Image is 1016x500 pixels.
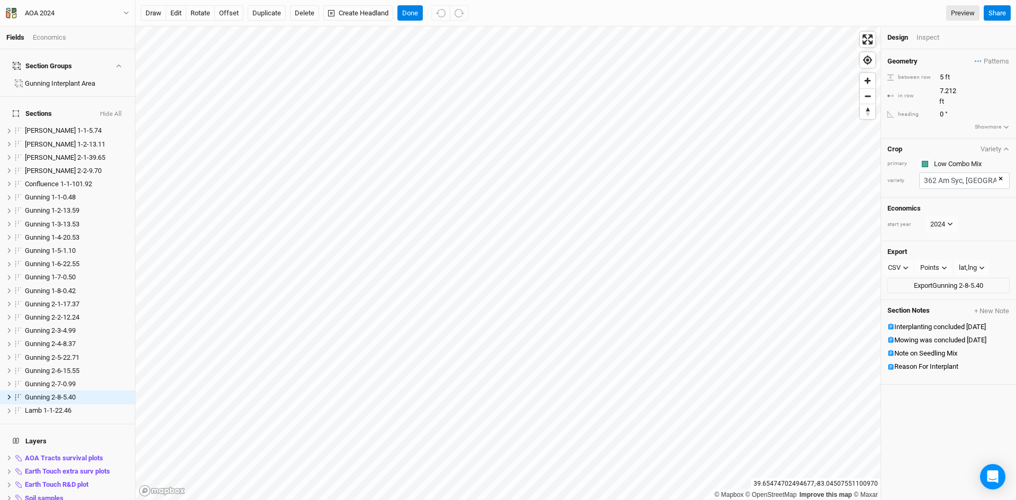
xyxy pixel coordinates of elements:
[25,406,129,415] div: Lamb 1-1-22.46
[860,104,875,119] button: Reset bearing to north
[135,26,881,500] canvas: Map
[984,5,1011,21] button: Share
[915,260,952,276] button: Points
[25,233,79,241] span: Gunning 1-4-20.53
[25,340,129,348] div: Gunning 2-4-8.37
[25,206,129,215] div: Gunning 1-2-13.59
[887,278,1010,294] button: ExportGunning 2-8-5.40
[25,193,129,202] div: Gunning 1-1-0.48
[887,111,934,119] div: heading
[6,431,129,452] h4: Layers
[980,464,1005,489] div: Open Intercom Messenger
[931,158,1010,170] input: Low Combo Mix
[25,273,76,281] span: Gunning 1-7-0.50
[25,273,129,281] div: Gunning 1-7-0.50
[25,380,129,388] div: Gunning 2-7-0.99
[800,491,852,498] a: Improve this map
[450,5,469,21] button: Redo (^Z)
[25,367,129,375] div: Gunning 2-6-15.55
[881,347,1016,360] button: Note on Seedling Mix
[854,491,878,498] a: Maxar
[25,260,79,268] span: Gunning 1-6-22.55
[25,126,129,135] div: Carter 1-1-5.74
[25,260,129,268] div: Gunning 1-6-22.55
[431,5,450,21] button: Undo (^z)
[25,167,129,175] div: Carter 2-2-9.70
[323,5,393,21] button: Create Headland
[25,79,129,88] div: Gunning Interplant Area
[860,32,875,47] span: Enter fullscreen
[25,340,76,348] span: Gunning 2-4-8.37
[751,478,881,489] div: 39.65474702494677 , -83.04507551100970
[5,7,130,19] button: AOA 2024
[887,248,1010,256] h4: Export
[139,485,185,497] a: Mapbox logo
[290,5,319,21] button: Delete
[25,313,129,322] div: Gunning 2-2-12.24
[894,323,1010,331] div: Interplanting concluded 3-26-25
[954,260,990,276] button: lat,lng
[860,73,875,88] button: Zoom in
[999,174,1003,185] button: ×
[25,353,79,361] span: Gunning 2-5-22.71
[25,8,55,19] div: AOA 2024
[887,33,908,42] div: Design
[920,262,939,273] div: Points
[114,62,123,69] button: Show section groups
[887,221,924,229] div: start year
[25,467,129,476] div: Earth Touch extra surv plots
[25,380,76,388] span: Gunning 2-7-0.99
[974,56,1010,67] button: Patterns
[881,333,1016,347] button: Mowing was concluded [DATE]
[25,153,105,161] span: [PERSON_NAME] 2-1-39.65
[99,111,122,118] button: Hide All
[397,5,423,21] button: Done
[25,233,129,242] div: Gunning 1-4-20.53
[887,74,934,81] div: between row
[25,180,92,188] span: Confluence 1-1-101.92
[25,287,129,295] div: Gunning 1-8-0.42
[894,349,1010,358] div: Note on Seedling Mix
[25,247,129,255] div: Gunning 1-5-1.10
[25,480,88,488] span: Earth Touch R&D plot
[939,97,944,105] span: ft
[166,5,186,21] button: edit
[894,336,1010,344] div: Mowing was concluded 3-11-25
[881,320,1016,333] button: Interplanting concluded [DATE]
[13,62,72,70] div: Section Groups
[25,247,76,254] span: Gunning 1-5-1.10
[946,5,979,21] a: Preview
[974,306,1010,316] button: + New Note
[975,56,1009,67] span: Patterns
[887,204,1010,213] h4: Economics
[25,287,76,295] span: Gunning 1-8-0.42
[248,5,286,21] button: Duplicate
[25,300,79,308] span: Gunning 2-1-17.37
[25,326,76,334] span: Gunning 2-3-4.99
[25,140,129,149] div: Carter 1-2-13.11
[25,126,102,134] span: [PERSON_NAME] 1-1-5.74
[25,480,129,489] div: Earth Touch R&D plot
[860,89,875,104] span: Zoom out
[959,262,977,273] div: lat,lng
[919,172,1010,189] input: 362 Am Syc, 102 Bur Oak, 39 Bl Wal, 102 SW Oak, 361 R Map, 39 SLB Hic, 102 R Bir, 102 Pin Oak
[25,180,129,188] div: Confluence 1-1-101.92
[13,110,52,118] span: Sections
[887,57,918,66] h4: Geometry
[860,52,875,68] button: Find my location
[883,260,913,276] button: CSV
[887,92,934,100] div: in row
[25,353,129,362] div: Gunning 2-5-22.71
[887,306,930,316] span: Section Notes
[186,5,215,21] button: rotate
[894,362,1010,371] div: Reason For Interplant
[887,145,902,153] h4: Crop
[714,491,743,498] a: Mapbox
[25,193,76,201] span: Gunning 1-1-0.48
[860,88,875,104] button: Zoom out
[25,167,102,175] span: [PERSON_NAME] 2-2-9.70
[25,467,110,475] span: Earth Touch extra surv plots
